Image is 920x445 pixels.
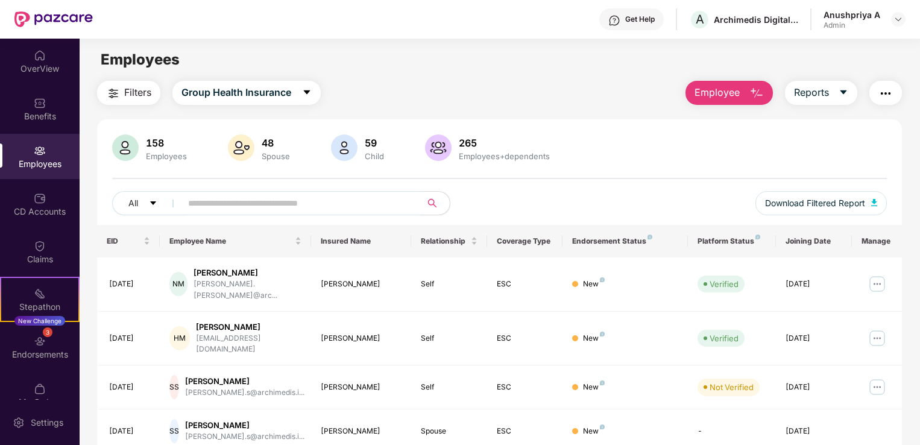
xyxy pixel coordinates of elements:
div: 265 [456,137,552,149]
img: svg+xml;base64,PHN2ZyBpZD0iSGVscC0zMngzMiIgeG1sbnM9Imh0dHA6Ly93d3cudzMub3JnLzIwMDAvc3ZnIiB3aWR0aD... [608,14,620,27]
span: A [696,12,704,27]
span: Employees [101,51,180,68]
img: svg+xml;base64,PHN2ZyB4bWxucz0iaHR0cDovL3d3dy53My5vcmcvMjAwMC9zdmciIHdpZHRoPSI4IiBoZWlnaHQ9IjgiIH... [600,380,605,385]
img: svg+xml;base64,PHN2ZyB4bWxucz0iaHR0cDovL3d3dy53My5vcmcvMjAwMC9zdmciIHdpZHRoPSI4IiBoZWlnaHQ9IjgiIH... [647,235,652,239]
button: search [420,191,450,215]
div: 48 [259,137,292,149]
div: ESC [497,333,553,344]
button: Group Health Insurancecaret-down [172,81,321,105]
img: svg+xml;base64,PHN2ZyB4bWxucz0iaHR0cDovL3d3dy53My5vcmcvMjAwMC9zdmciIHdpZHRoPSIyNCIgaGVpZ2h0PSIyNC... [878,86,893,101]
div: [DATE] [109,382,150,393]
div: Verified [710,278,739,290]
div: Archimedis Digital Private Limited [714,14,798,25]
th: Coverage Type [487,225,562,257]
img: svg+xml;base64,PHN2ZyB4bWxucz0iaHR0cDovL3d3dy53My5vcmcvMjAwMC9zdmciIHdpZHRoPSI4IiBoZWlnaHQ9IjgiIH... [600,424,605,429]
div: [DATE] [786,333,842,344]
img: svg+xml;base64,PHN2ZyBpZD0iQ2xhaW0iIHhtbG5zPSJodHRwOi8vd3d3LnczLm9yZy8yMDAwL3N2ZyIgd2lkdGg9IjIwIi... [34,240,46,252]
img: svg+xml;base64,PHN2ZyBpZD0iRW1wbG95ZWVzIiB4bWxucz0iaHR0cDovL3d3dy53My5vcmcvMjAwMC9zdmciIHdpZHRoPS... [34,145,46,157]
th: EID [97,225,160,257]
button: Employee [685,81,773,105]
th: Insured Name [311,225,412,257]
div: Spouse [259,151,292,161]
div: [DATE] [109,426,150,437]
img: New Pazcare Logo [14,11,93,27]
span: Group Health Insurance [181,85,291,100]
div: [PERSON_NAME] [196,321,301,333]
img: svg+xml;base64,PHN2ZyB4bWxucz0iaHR0cDovL3d3dy53My5vcmcvMjAwMC9zdmciIHdpZHRoPSI4IiBoZWlnaHQ9IjgiIH... [755,235,760,239]
div: Spouse [421,426,477,437]
div: ESC [497,279,553,290]
div: [EMAIL_ADDRESS][DOMAIN_NAME] [196,333,301,356]
div: Child [362,151,386,161]
th: Employee Name [160,225,310,257]
div: Get Help [625,14,655,24]
div: Self [421,279,477,290]
img: svg+xml;base64,PHN2ZyB4bWxucz0iaHR0cDovL3d3dy53My5vcmcvMjAwMC9zdmciIHhtbG5zOnhsaW5rPSJodHRwOi8vd3... [425,134,452,161]
span: Employee [695,85,740,100]
img: svg+xml;base64,PHN2ZyB4bWxucz0iaHR0cDovL3d3dy53My5vcmcvMjAwMC9zdmciIHhtbG5zOnhsaW5rPSJodHRwOi8vd3... [749,86,764,101]
div: 158 [143,137,189,149]
div: Admin [824,21,880,30]
div: Endorsement Status [572,236,679,246]
img: svg+xml;base64,PHN2ZyB4bWxucz0iaHR0cDovL3d3dy53My5vcmcvMjAwMC9zdmciIHhtbG5zOnhsaW5rPSJodHRwOi8vd3... [228,134,254,161]
div: [DATE] [786,426,842,437]
img: svg+xml;base64,PHN2ZyB4bWxucz0iaHR0cDovL3d3dy53My5vcmcvMjAwMC9zdmciIHdpZHRoPSIyMSIgaGVpZ2h0PSIyMC... [34,288,46,300]
div: Stepathon [1,301,78,313]
button: Allcaret-down [112,191,186,215]
span: Relationship [421,236,468,246]
div: [PERSON_NAME] [185,376,304,387]
img: svg+xml;base64,PHN2ZyBpZD0iTXlfT3JkZXJzIiBkYXRhLW5hbWU9Ik15IE9yZGVycyIgeG1sbnM9Imh0dHA6Ly93d3cudz... [34,383,46,395]
div: 3 [43,327,52,337]
img: manageButton [868,329,887,348]
button: Download Filtered Report [755,191,887,215]
div: New [583,382,605,393]
span: All [128,197,138,210]
div: [PERSON_NAME] [321,382,402,393]
div: Self [421,333,477,344]
img: svg+xml;base64,PHN2ZyB4bWxucz0iaHR0cDovL3d3dy53My5vcmcvMjAwMC9zdmciIHhtbG5zOnhsaW5rPSJodHRwOi8vd3... [112,134,139,161]
div: [DATE] [109,333,150,344]
div: SS [169,375,179,399]
button: Reportscaret-down [785,81,857,105]
div: SS [169,419,179,443]
img: svg+xml;base64,PHN2ZyBpZD0iQ0RfQWNjb3VudHMiIGRhdGEtbmFtZT0iQ0QgQWNjb3VudHMiIHhtbG5zPSJodHRwOi8vd3... [34,192,46,204]
span: Employee Name [169,236,292,246]
span: search [420,198,444,208]
div: Employees+dependents [456,151,552,161]
div: ESC [497,426,553,437]
div: [PERSON_NAME] [321,333,402,344]
div: [DATE] [786,279,842,290]
div: [PERSON_NAME].s@archimedis.i... [185,387,304,399]
div: NM [169,272,187,296]
th: Relationship [411,225,487,257]
div: New [583,333,605,344]
img: svg+xml;base64,PHN2ZyB4bWxucz0iaHR0cDovL3d3dy53My5vcmcvMjAwMC9zdmciIHhtbG5zOnhsaW5rPSJodHRwOi8vd3... [331,134,358,161]
div: [DATE] [786,382,842,393]
span: EID [107,236,141,246]
div: [DATE] [109,279,150,290]
img: svg+xml;base64,PHN2ZyBpZD0iRW5kb3JzZW1lbnRzIiB4bWxucz0iaHR0cDovL3d3dy53My5vcmcvMjAwMC9zdmciIHdpZH... [34,335,46,347]
div: Verified [710,332,739,344]
div: [PERSON_NAME] [321,426,402,437]
img: svg+xml;base64,PHN2ZyBpZD0iQmVuZWZpdHMiIHhtbG5zPSJodHRwOi8vd3d3LnczLm9yZy8yMDAwL3N2ZyIgd2lkdGg9Ij... [34,97,46,109]
div: Platform Status [698,236,766,246]
button: Filters [97,81,160,105]
span: caret-down [839,87,848,98]
div: Settings [27,417,67,429]
span: caret-down [149,199,157,209]
img: svg+xml;base64,PHN2ZyB4bWxucz0iaHR0cDovL3d3dy53My5vcmcvMjAwMC9zdmciIHdpZHRoPSIyNCIgaGVpZ2h0PSIyNC... [106,86,121,101]
div: Anushpriya A [824,9,880,21]
div: Not Verified [710,381,754,393]
span: Reports [794,85,829,100]
img: manageButton [868,274,887,294]
img: manageButton [868,377,887,397]
span: caret-down [302,87,312,98]
img: svg+xml;base64,PHN2ZyB4bWxucz0iaHR0cDovL3d3dy53My5vcmcvMjAwMC9zdmciIHdpZHRoPSI4IiBoZWlnaHQ9IjgiIH... [600,332,605,336]
div: ESC [497,382,553,393]
div: [PERSON_NAME] [194,267,301,279]
div: Self [421,382,477,393]
div: HM [169,326,190,350]
div: [PERSON_NAME].s@archimedis.i... [185,431,304,443]
img: svg+xml;base64,PHN2ZyB4bWxucz0iaHR0cDovL3d3dy53My5vcmcvMjAwMC9zdmciIHhtbG5zOnhsaW5rPSJodHRwOi8vd3... [871,199,877,206]
div: New [583,426,605,437]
